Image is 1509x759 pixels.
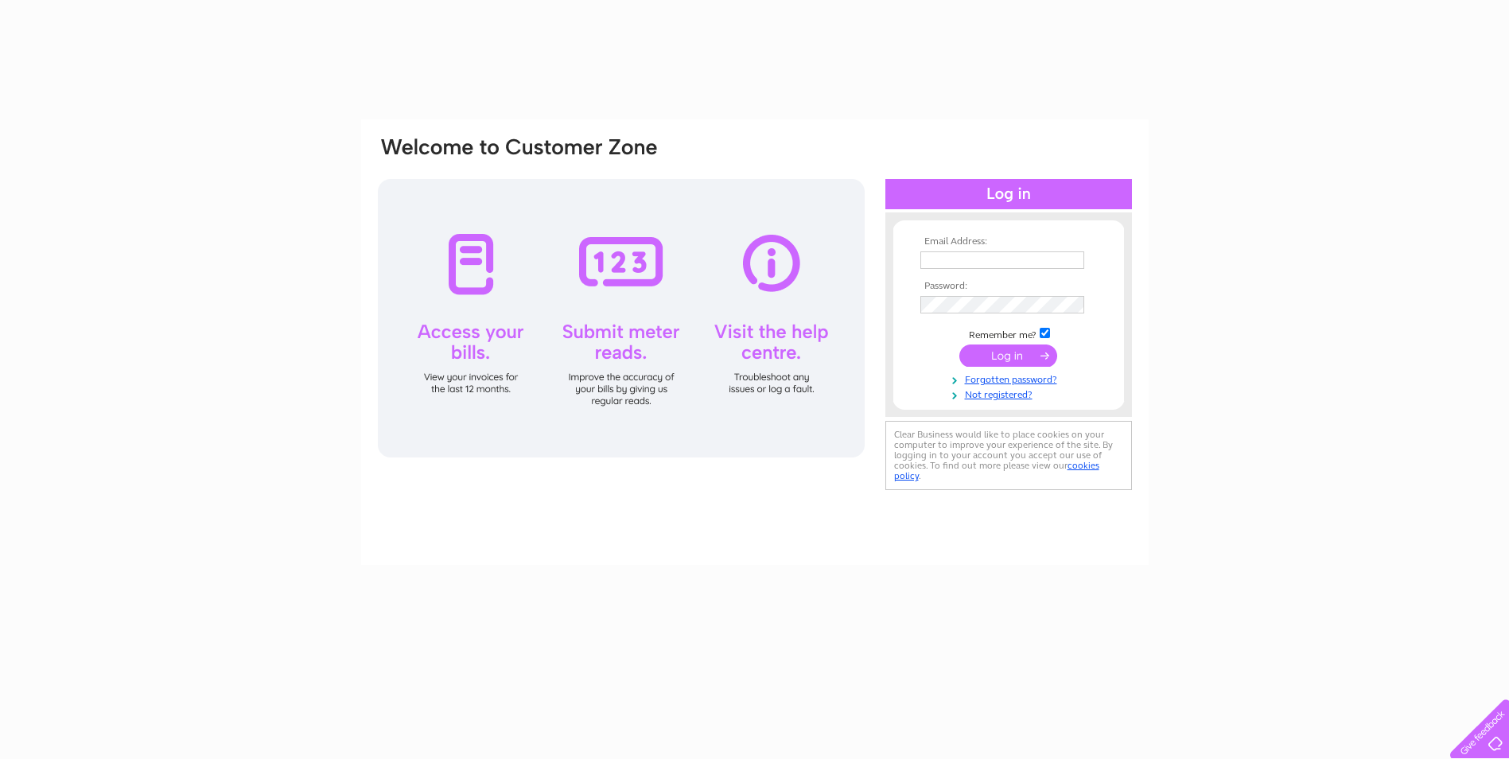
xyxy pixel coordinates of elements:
[916,236,1101,247] th: Email Address:
[920,386,1101,401] a: Not registered?
[885,421,1132,490] div: Clear Business would like to place cookies on your computer to improve your experience of the sit...
[959,344,1057,367] input: Submit
[916,281,1101,292] th: Password:
[920,371,1101,386] a: Forgotten password?
[894,460,1099,481] a: cookies policy
[916,325,1101,341] td: Remember me?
